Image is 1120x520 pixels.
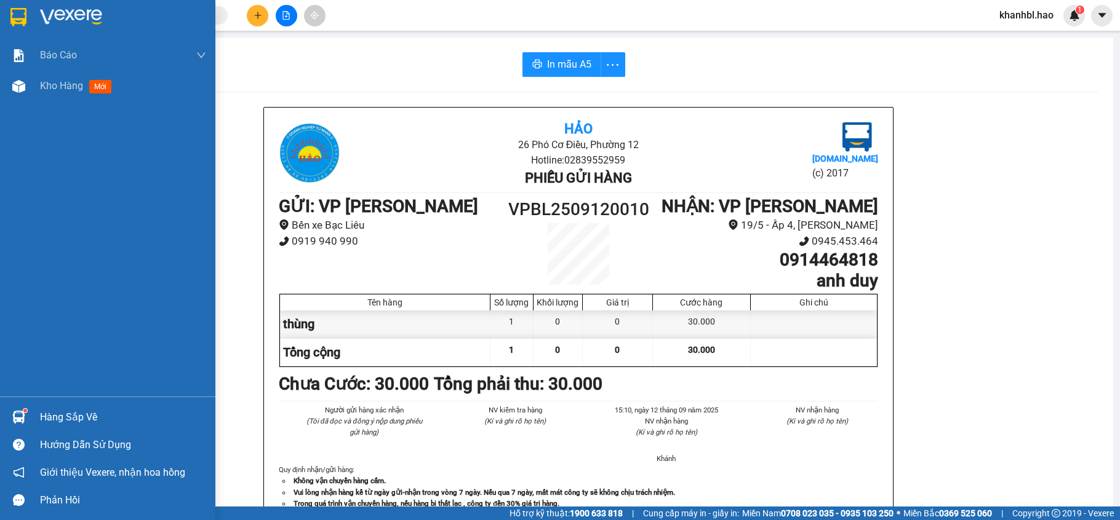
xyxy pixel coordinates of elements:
span: file-add [282,11,290,20]
button: aim [304,5,326,26]
span: down [196,50,206,60]
li: 26 Phó Cơ Điều, Phường 12 [378,137,778,152]
li: NV nhận hàng [606,416,727,427]
strong: Trong quá trình vận chuyển hàng, nếu hàng bị thất lạc , công ty đền 30% giá trị hàng. [294,499,559,508]
span: Báo cáo [40,47,77,63]
h1: 0914464818 [654,250,878,270]
div: Tên hàng [283,297,487,307]
img: logo.jpg [842,122,872,152]
button: caret-down [1091,5,1113,26]
div: 0 [583,310,653,338]
button: more [601,52,625,77]
div: Hàng sắp về [40,408,206,427]
li: 0945.453.464 [654,233,878,250]
div: Số lượng [494,297,530,307]
span: Miền Bắc [903,506,992,520]
span: 0 [555,345,560,355]
div: 30.000 [653,310,751,338]
span: 30.000 [688,345,715,355]
span: mới [89,80,111,93]
sup: 1 [23,409,27,412]
b: Chưa Cước : 30.000 [279,374,429,394]
span: Cung cấp máy in - giấy in: [643,506,739,520]
li: 15:10, ngày 12 tháng 09 năm 2025 [606,404,727,416]
span: Hỗ trợ kỹ thuật: [510,506,623,520]
h1: VPBL2509120010 [503,196,654,223]
span: aim [310,11,319,20]
span: In mẫu A5 [547,57,591,72]
span: Kho hàng [40,80,83,92]
div: Hướng dẫn sử dụng [40,436,206,454]
img: logo.jpg [279,122,340,184]
span: | [632,506,634,520]
li: Bến xe Bạc Liêu [279,217,503,234]
i: (Kí và ghi rõ họ tên) [636,428,697,436]
div: Giá trị [586,297,649,307]
div: Khối lượng [537,297,579,307]
strong: Vui lòng nhận hàng kể từ ngày gửi-nhận trong vòng 7 ngày. Nếu qua 7 ngày, mất mát công ty sẽ khôn... [294,488,675,497]
span: plus [254,11,262,20]
span: Tổng cộng [283,345,340,360]
i: (Kí và ghi rõ họ tên) [786,417,848,425]
span: phone [799,236,809,246]
button: plus [247,5,268,26]
b: [DOMAIN_NAME] [812,154,878,163]
li: Khánh [606,453,727,464]
img: logo-vxr [10,8,26,26]
img: warehouse-icon [12,411,25,423]
span: more [601,57,625,73]
span: 1 [509,345,514,355]
img: solution-icon [12,49,25,62]
li: 0919 940 990 [279,233,503,250]
div: Quy định nhận/gửi hàng : [279,464,878,519]
i: (Kí và ghi rõ họ tên) [484,417,546,425]
span: environment [279,219,289,230]
img: icon-new-feature [1069,10,1080,21]
div: thùng [280,310,490,338]
div: Cước hàng [656,297,747,307]
strong: 0708 023 035 - 0935 103 250 [781,508,894,518]
img: warehouse-icon [12,80,25,93]
span: printer [532,59,542,71]
strong: Không vận chuyển hàng cấm. [294,476,386,485]
span: khanhbl.hao [990,7,1063,23]
sup: 1 [1076,6,1084,14]
span: question-circle [13,439,25,451]
div: Phản hồi [40,491,206,510]
span: copyright [1052,509,1060,518]
span: notification [13,467,25,478]
b: Hảo [564,121,593,136]
strong: 1900 633 818 [570,508,623,518]
li: (c) 2017 [812,165,878,181]
span: Giới thiệu Vexere, nhận hoa hồng [40,465,185,480]
b: NHẬN : VP [PERSON_NAME] [662,196,878,216]
span: 0 [615,345,620,355]
span: ⚪️ [897,511,900,516]
li: NV kiểm tra hàng [455,404,577,416]
b: GỬI : VP [PERSON_NAME] [279,196,478,216]
button: printerIn mẫu A5 [522,52,601,77]
span: 1 [1078,6,1082,14]
div: 0 [534,310,583,338]
span: environment [728,219,738,230]
span: phone [279,236,289,246]
span: message [13,494,25,506]
span: | [1001,506,1003,520]
li: Hotline: 02839552959 [378,152,778,168]
li: 19/5 - Ấp 4, [PERSON_NAME] [654,217,878,234]
span: caret-down [1097,10,1108,21]
div: Ghi chú [754,297,874,307]
span: Miền Nam [742,506,894,520]
button: file-add [276,5,297,26]
i: (Tôi đã đọc và đồng ý nộp dung phiếu gửi hàng) [306,417,422,436]
h1: anh duy [654,270,878,291]
div: 1 [490,310,534,338]
strong: 0369 525 060 [939,508,992,518]
li: Người gửi hàng xác nhận [303,404,425,416]
b: Tổng phải thu: 30.000 [434,374,602,394]
li: NV nhận hàng [757,404,879,416]
b: Phiếu gửi hàng [525,170,632,186]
